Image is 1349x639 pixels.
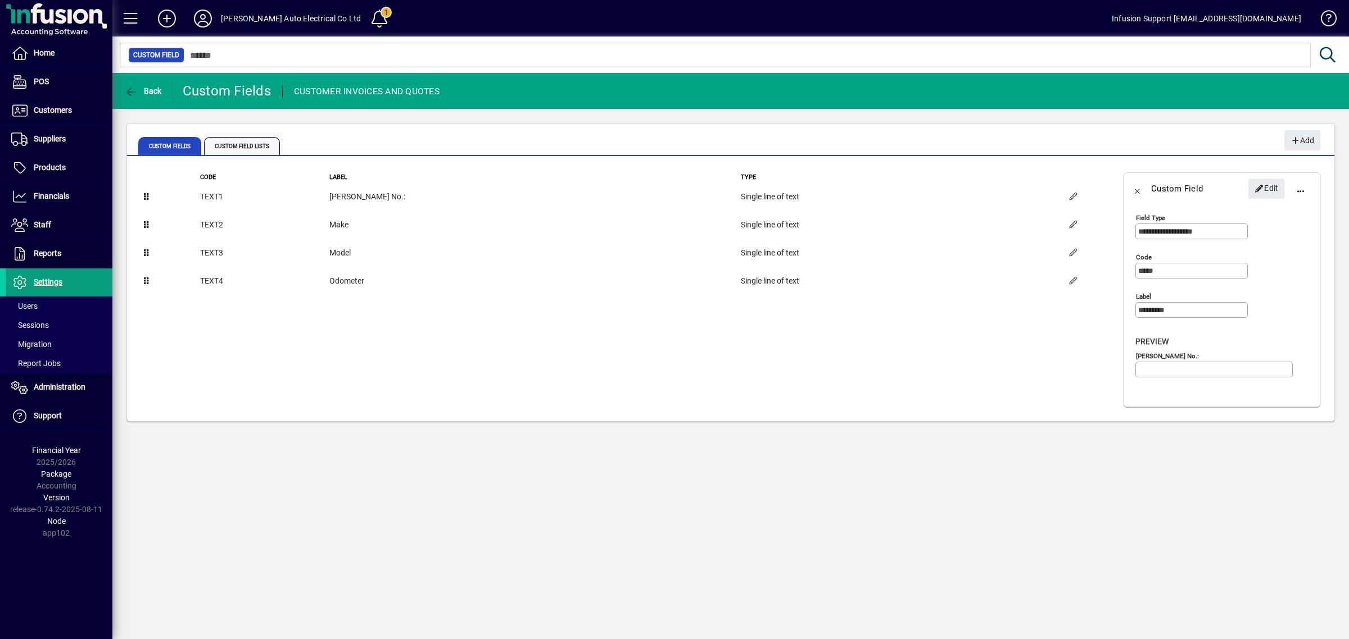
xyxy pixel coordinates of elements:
span: Node [47,517,66,526]
td: TEXT2 [200,211,329,239]
div: Infusion Support [EMAIL_ADDRESS][DOMAIN_NAME] [1112,10,1301,28]
span: Reports [34,249,61,258]
button: Back [121,81,165,101]
span: Financial Year [32,446,81,455]
a: Knowledge Base [1312,2,1335,39]
button: Add [149,8,185,29]
a: Financials [6,182,112,211]
th: Label [329,172,740,183]
a: POS [6,68,112,96]
span: Administration [34,382,85,391]
a: Support [6,402,112,430]
span: Staff [34,220,51,229]
span: Report Jobs [11,359,61,368]
div: Custom Fields [183,82,271,100]
span: Products [34,163,66,172]
td: Make [329,211,740,239]
span: Version [43,493,70,502]
button: More options [1287,175,1314,202]
a: Staff [6,211,112,239]
a: Customers [6,97,112,125]
a: Sessions [6,316,112,335]
span: Sessions [11,321,49,330]
button: Edit [1248,179,1284,199]
a: Administration [6,373,112,401]
button: Profile [185,8,221,29]
td: Model [329,239,740,267]
a: Migration [6,335,112,354]
div: CUSTOMER INVOICES AND QUOTES [294,83,440,101]
span: Back [124,86,162,95]
button: Edit [1060,268,1087,295]
a: Reports [6,240,112,268]
span: Support [34,411,62,420]
span: Preview [1135,337,1169,346]
td: Odometer [329,267,740,295]
button: Edit [1060,184,1087,211]
td: Single line of text [740,239,1059,267]
td: TEXT3 [200,239,329,267]
span: Package [41,469,71,478]
div: Custom Field [1151,180,1203,198]
a: Products [6,154,112,182]
span: Users [11,302,38,311]
a: Report Jobs [6,354,112,373]
th: Type [740,172,1059,183]
span: Custom Fields [138,137,201,155]
span: Custom Field [133,49,179,61]
a: Suppliers [6,125,112,153]
span: Settings [34,277,62,286]
td: Single line of text [740,211,1059,239]
a: Users [6,296,112,316]
mat-label: Code [1136,253,1152,261]
td: TEXT4 [200,267,329,295]
span: Custom Field Lists [204,137,280,155]
td: [PERSON_NAME] No.: [329,183,740,211]
span: POS [34,77,49,86]
a: Home [6,39,112,67]
mat-label: [PERSON_NAME] No.: [1136,352,1199,360]
span: Home [34,48,55,57]
div: [PERSON_NAME] Auto Electrical Co Ltd [221,10,361,28]
span: Customers [34,106,72,115]
button: Edit [1060,212,1087,239]
mat-label: Field type [1136,214,1165,222]
th: Code [200,172,329,183]
td: TEXT1 [200,183,329,211]
span: Financials [34,191,69,200]
td: Single line of text [740,183,1059,211]
span: Add [1290,131,1314,150]
app-page-header-button: Back [112,81,174,101]
button: Add [1284,130,1320,150]
span: Suppliers [34,134,66,143]
button: Edit [1060,240,1087,267]
td: Single line of text [740,267,1059,295]
span: Edit [1255,179,1279,198]
mat-label: Label [1136,293,1151,300]
span: Migration [11,340,52,349]
button: Back [1124,175,1151,202]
